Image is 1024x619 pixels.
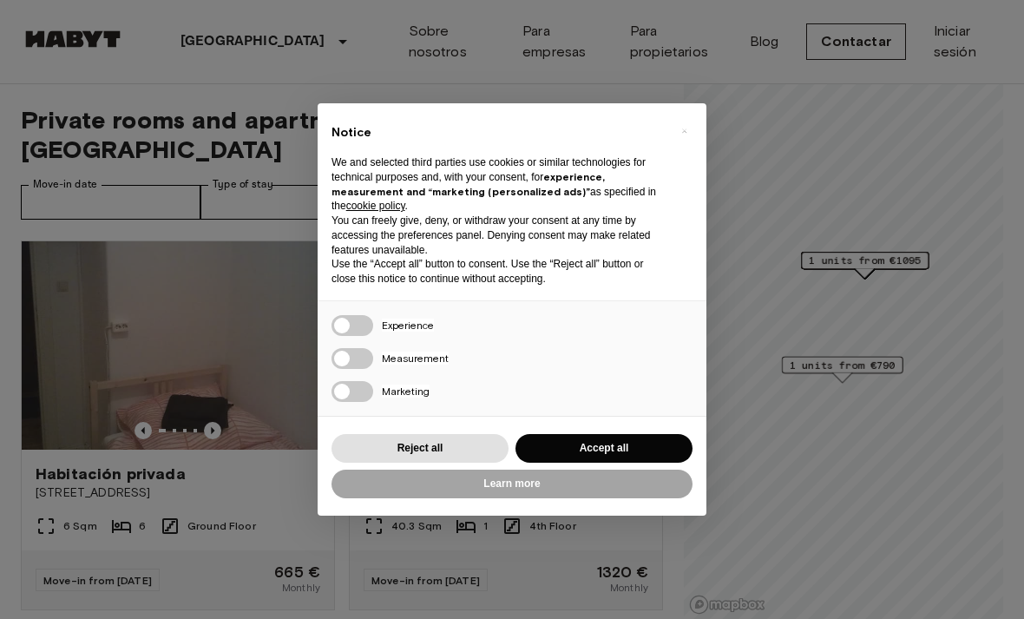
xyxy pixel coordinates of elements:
[331,214,665,257] p: You can freely give, deny, or withdraw your consent at any time by accessing the preferences pane...
[331,434,509,463] button: Reject all
[346,200,405,212] a: cookie policy
[382,352,449,365] span: Measurement
[515,434,693,463] button: Accept all
[331,155,665,214] p: We and selected third parties use cookies or similar technologies for technical purposes and, wit...
[331,470,693,498] button: Learn more
[681,121,687,142] span: ×
[331,257,665,286] p: Use the “Accept all” button to consent. Use the “Reject all” button or close this notice to conti...
[382,385,430,398] span: Marketing
[331,170,605,198] strong: experience, measurement and “marketing (personalized ads)”
[331,124,665,142] h2: Notice
[670,117,698,145] button: Close this notice
[382,319,434,332] span: Experience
